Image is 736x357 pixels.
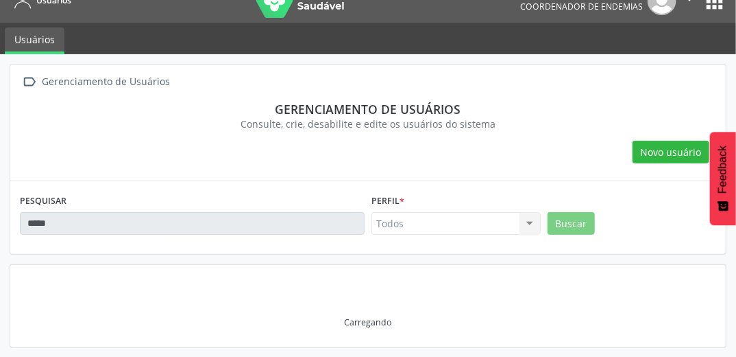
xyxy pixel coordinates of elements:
label: PESQUISAR [20,191,66,212]
div: Gerenciamento de Usuários [40,72,173,92]
button: Novo usuário [633,141,709,164]
a: Usuários [5,27,64,54]
a:  Gerenciamento de Usuários [20,72,173,92]
span: Novo usuário [641,145,702,159]
button: Feedback - Mostrar pesquisa [710,132,736,225]
div: Gerenciamento de usuários [29,102,707,117]
div: Consulte, crie, desabilite e edite os usuários do sistema [29,117,707,131]
button: Buscar [548,212,595,235]
span: Feedback [717,146,729,194]
i:  [20,72,40,92]
span: Coordenador de Endemias [520,1,643,12]
div: Carregando [345,316,392,328]
label: Perfil [371,191,404,212]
